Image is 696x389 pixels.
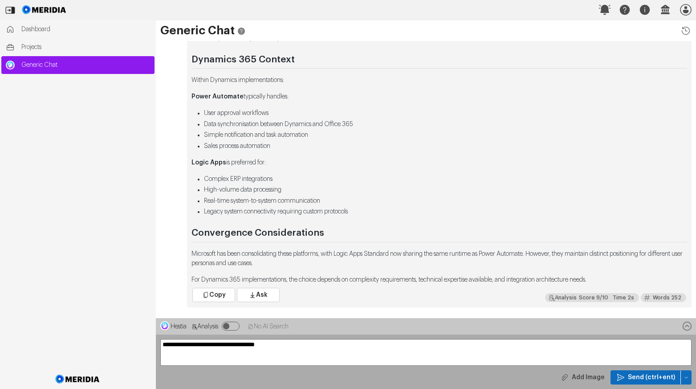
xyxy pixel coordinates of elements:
[191,92,687,102] p: typically handles:
[171,323,187,330] span: Hestia
[554,370,611,385] button: Add Image
[1,20,155,38] a: Dashboard
[204,120,687,129] li: Data synchronisation between Dynamics and Office 365
[191,275,687,285] p: For Dynamics 365 implementations, the choice depends on complexity requirements, technical expert...
[204,131,687,140] li: Simple notification and task automation
[204,109,687,118] li: User approval workflows
[54,369,102,389] img: Meridia Logo
[160,25,692,37] h1: Generic Chat
[204,142,687,151] li: Sales process automation
[21,25,150,34] span: Dashboard
[191,160,226,166] strong: Logic Apps
[191,250,687,268] p: Microsoft has been consolidating these platforms, with Logic Apps Standard now sharing the same r...
[1,56,155,74] a: Generic ChatGeneric Chat
[611,370,681,385] button: Send (ctrl+ent)
[545,293,639,302] div: My response demonstrated a strong understanding of the differences between Logic Apps and Power A...
[256,291,268,299] span: Ask
[21,43,150,52] span: Projects
[237,288,280,302] button: Ask
[209,291,226,299] span: Copy
[197,323,218,330] span: Analysis
[204,197,687,206] li: Real-time system-to-system communication
[191,158,687,168] p: is preferred for:
[191,54,687,69] h2: Dynamics 365 Context
[204,185,687,195] li: High-volume data processing
[204,175,687,184] li: Complex ERP integrations
[191,323,197,330] svg: Analysis
[160,321,169,330] img: Hestia
[191,94,244,100] strong: Power Automate
[254,323,289,330] span: No AI Search
[248,323,254,330] svg: No AI Search
[681,370,692,385] button: Send (ctrl+ent)
[192,288,235,302] button: Copy
[191,76,687,85] p: Within Dynamics implementations:
[628,373,675,382] span: Send (ctrl+ent)
[191,227,687,242] h2: Convergence Considerations
[21,61,150,70] span: Generic Chat
[204,207,687,217] li: Legacy system connectivity requiring custom protocols
[6,61,15,70] img: Generic Chat
[1,38,155,56] a: Projects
